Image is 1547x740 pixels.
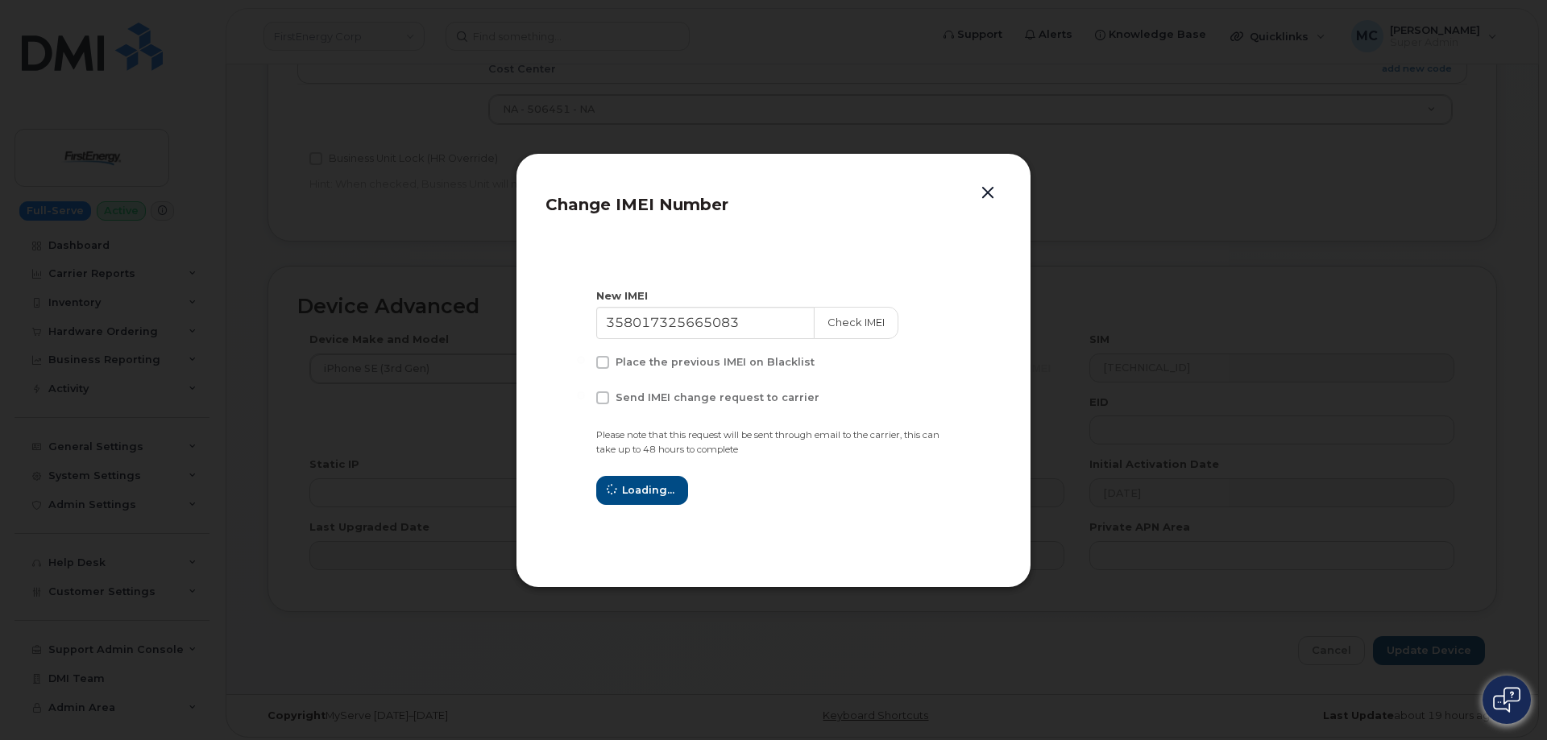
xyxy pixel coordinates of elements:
span: Place the previous IMEI on Blacklist [616,356,815,368]
input: Place the previous IMEI on Blacklist [577,356,585,364]
span: Change IMEI Number [545,195,728,214]
input: Send IMEI change request to carrier [577,391,585,399]
div: New IMEI [596,288,951,304]
button: Check IMEI [814,307,898,339]
img: Open chat [1493,687,1520,713]
span: Send IMEI change request to carrier [616,391,819,403]
small: Please note that this request will be sent through email to the carrier, this can take up to 48 h... [596,429,939,456]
